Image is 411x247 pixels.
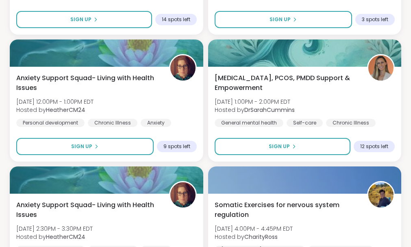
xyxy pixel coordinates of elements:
[141,119,171,127] div: Anxiety
[215,233,293,241] span: Hosted by
[16,98,94,106] span: [DATE] 12:00PM - 1:00PM EDT
[368,182,394,208] img: CharityRoss
[16,119,85,127] div: Personal development
[16,106,94,114] span: Hosted by
[16,225,93,233] span: [DATE] 2:30PM - 3:30PM EDT
[170,182,196,208] img: HeatherCM24
[360,143,388,150] span: 12 spots left
[215,106,295,114] span: Hosted by
[269,143,290,150] span: Sign Up
[326,119,376,127] div: Chronic Illness
[215,119,283,127] div: General mental health
[16,200,160,220] span: Anxiety Support Squad- Living with Health Issues
[16,233,93,241] span: Hosted by
[71,143,92,150] span: Sign Up
[362,16,388,23] span: 3 spots left
[46,233,85,241] b: HeatherCM24
[215,98,295,106] span: [DATE] 1:00PM - 2:00PM EDT
[215,138,351,155] button: Sign Up
[16,11,152,28] button: Sign Up
[162,16,190,23] span: 14 spots left
[88,119,137,127] div: Chronic Illness
[46,106,85,114] b: HeatherCM24
[70,16,91,23] span: Sign Up
[163,143,190,150] span: 9 spots left
[215,73,359,93] span: [MEDICAL_DATA], PCOS, PMDD Support & Empowerment
[368,55,394,81] img: DrSarahCummins
[170,55,196,81] img: HeatherCM24
[244,233,278,241] b: CharityRoss
[287,119,323,127] div: Self-care
[215,200,359,220] span: Somatic Exercises for nervous system regulation
[16,138,154,155] button: Sign Up
[215,225,293,233] span: [DATE] 4:00PM - 4:45PM EDT
[215,11,352,28] button: Sign Up
[244,106,295,114] b: DrSarahCummins
[16,73,160,93] span: Anxiety Support Squad- Living with Health Issues
[270,16,291,23] span: Sign Up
